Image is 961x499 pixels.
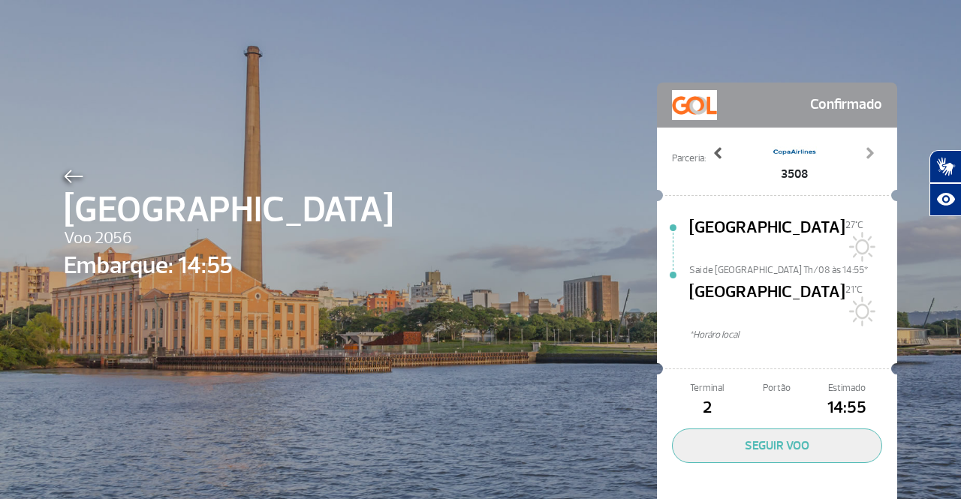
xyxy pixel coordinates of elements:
span: 3508 [772,165,817,183]
span: Sai de [GEOGRAPHIC_DATA] Th/08 às 14:55* [689,263,897,274]
button: Abrir tradutor de língua de sinais. [929,150,961,183]
span: Voo 2056 [64,226,393,251]
button: Abrir recursos assistivos. [929,183,961,216]
span: Estimado [812,381,882,395]
span: 21°C [845,284,863,296]
span: [GEOGRAPHIC_DATA] [64,183,393,237]
span: Terminal [672,381,742,395]
img: Sol [845,232,875,262]
span: 14:55 [812,395,882,421]
div: Plugin de acessibilidade da Hand Talk. [929,150,961,216]
span: *Horáro local [689,328,897,342]
span: 2 [672,395,742,421]
span: Parceria: [672,152,706,166]
button: SEGUIR VOO [672,428,882,463]
span: [GEOGRAPHIC_DATA] [689,215,845,263]
span: 27°C [845,219,863,231]
span: Confirmado [810,90,882,120]
span: Embarque: 14:55 [64,248,393,284]
span: [GEOGRAPHIC_DATA] [689,280,845,328]
img: Sol [845,296,875,326]
span: Portão [742,381,812,395]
